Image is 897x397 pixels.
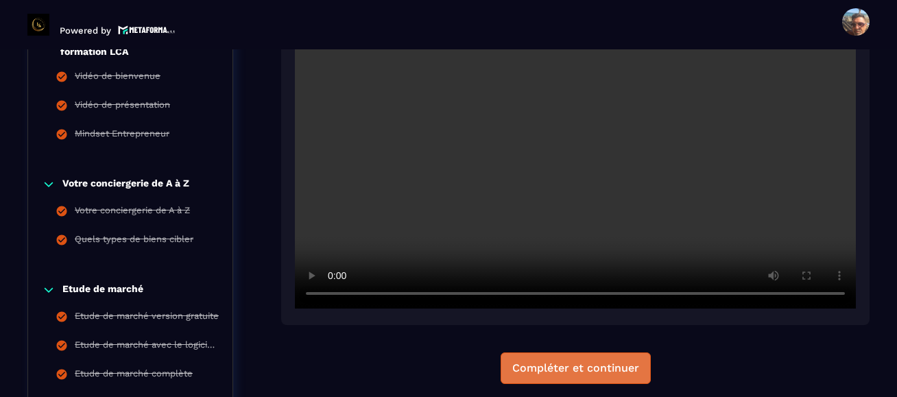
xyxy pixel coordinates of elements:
div: Etude de marché complète [75,368,193,383]
p: Powered by [60,25,111,36]
div: Etude de marché version gratuite [75,311,219,326]
div: Vidéo de présentation [75,99,170,115]
div: Votre conciergerie de A à Z [75,205,190,220]
p: Etude de marché [62,283,143,297]
img: logo-branding [27,14,49,36]
p: Votre conciergerie de A à Z [62,178,189,191]
div: Vidéo de bienvenue [75,71,160,86]
div: Quels types de biens cibler [75,234,193,249]
div: Mindset Entrepreneur [75,128,169,143]
button: Compléter et continuer [501,352,651,384]
div: Compléter et continuer [512,361,639,375]
img: logo [118,24,176,36]
div: Etude de marché avec le logiciel Airdna version payante [75,339,219,354]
